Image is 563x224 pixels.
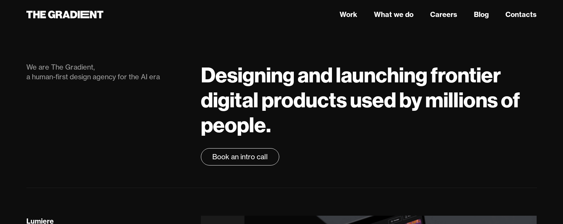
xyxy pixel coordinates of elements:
a: What we do [374,9,413,20]
h1: Designing and launching frontier digital products used by millions of people. [201,62,537,137]
div: We are The Gradient, a human-first design agency for the AI era [26,62,187,82]
a: Work [340,9,357,20]
a: Book an intro call [201,148,279,165]
a: Blog [474,9,489,20]
a: Contacts [505,9,537,20]
a: Careers [430,9,457,20]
